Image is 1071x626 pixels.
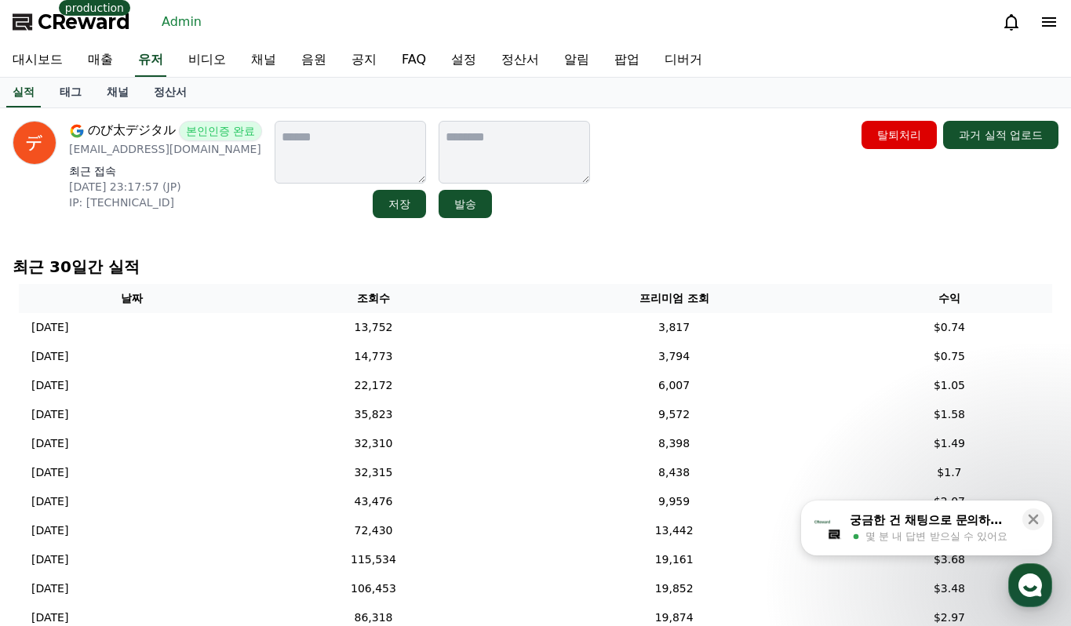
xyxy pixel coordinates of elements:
[246,400,502,429] td: 35,823
[501,371,846,400] td: 6,007
[47,78,94,107] a: 태그
[847,487,1052,516] td: $2.07
[847,284,1052,313] th: 수익
[246,313,502,342] td: 13,752
[69,195,262,210] p: IP: [TECHNICAL_ID]
[246,574,502,603] td: 106,453
[389,44,439,77] a: FAQ
[155,9,208,35] a: Admin
[847,342,1052,371] td: $0.75
[439,190,492,218] button: 발송
[6,78,41,107] a: 실적
[75,44,126,77] a: 매출
[501,487,846,516] td: 9,959
[69,163,262,179] p: 최근 접속
[489,44,552,77] a: 정산서
[847,545,1052,574] td: $3.68
[339,44,389,77] a: 공지
[141,78,199,107] a: 정산서
[847,429,1052,458] td: $1.49
[289,44,339,77] a: 음원
[501,313,846,342] td: 3,817
[31,348,68,365] p: [DATE]
[246,458,502,487] td: 32,315
[847,574,1052,603] td: $3.48
[439,44,489,77] a: 설정
[246,487,502,516] td: 43,476
[19,284,246,313] th: 날짜
[552,44,602,77] a: 알림
[69,141,262,157] p: [EMAIL_ADDRESS][DOMAIN_NAME]
[31,610,68,626] p: [DATE]
[847,371,1052,400] td: $1.05
[501,458,846,487] td: 8,438
[179,121,262,141] span: 본인인증 완료
[373,190,426,218] button: 저장
[176,44,239,77] a: 비디오
[31,581,68,597] p: [DATE]
[13,121,56,165] img: profile image
[31,551,68,568] p: [DATE]
[501,342,846,371] td: 3,794
[13,9,130,35] a: CReward
[88,121,176,141] span: のび太デジタル
[31,377,68,394] p: [DATE]
[246,516,502,545] td: 72,430
[862,121,937,149] button: 탈퇴처리
[13,256,1058,278] p: 최근 30일간 실적
[847,458,1052,487] td: $1.7
[501,429,846,458] td: 8,398
[943,121,1058,149] button: 과거 실적 업로드
[847,313,1052,342] td: $0.74
[31,435,68,452] p: [DATE]
[31,319,68,336] p: [DATE]
[501,545,846,574] td: 19,161
[246,429,502,458] td: 32,310
[246,284,502,313] th: 조회수
[239,44,289,77] a: 채널
[602,44,652,77] a: 팝업
[31,522,68,539] p: [DATE]
[246,545,502,574] td: 115,534
[246,342,502,371] td: 14,773
[847,400,1052,429] td: $1.58
[31,493,68,510] p: [DATE]
[69,179,262,195] p: [DATE] 23:17:57 (JP)
[501,400,846,429] td: 9,572
[38,9,130,35] span: CReward
[501,284,846,313] th: 프리미엄 조회
[501,516,846,545] td: 13,442
[94,78,141,107] a: 채널
[501,574,846,603] td: 19,852
[135,44,166,77] a: 유저
[31,406,68,423] p: [DATE]
[652,44,715,77] a: 디버거
[31,464,68,481] p: [DATE]
[246,371,502,400] td: 22,172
